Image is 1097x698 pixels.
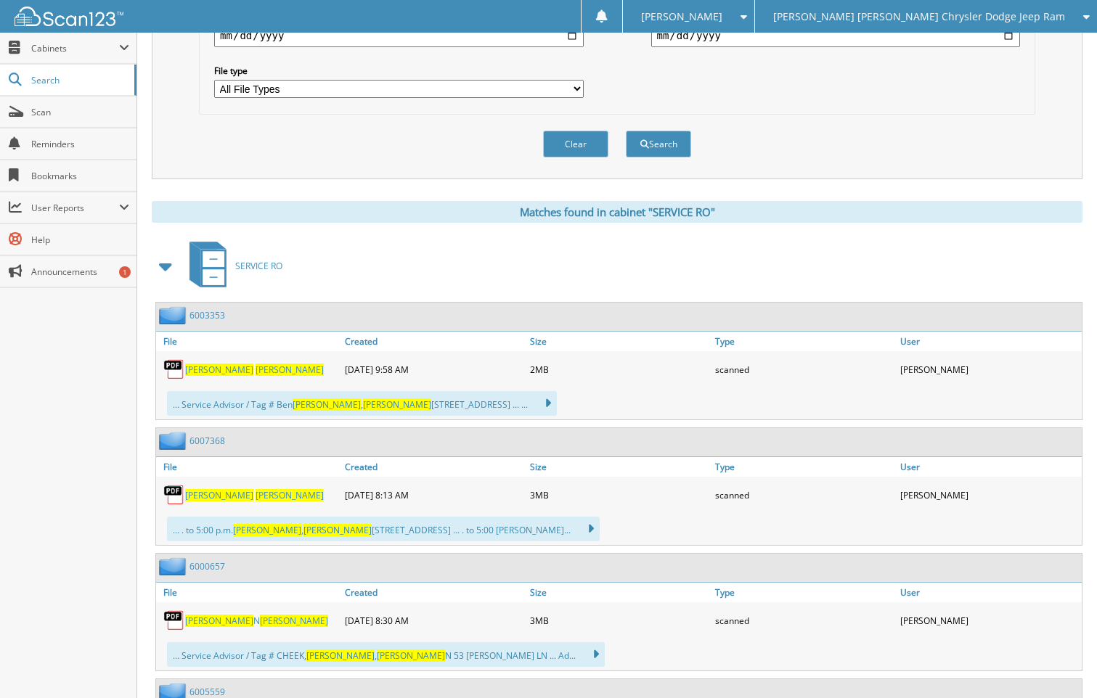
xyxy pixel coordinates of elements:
span: [PERSON_NAME] [363,398,431,411]
div: [PERSON_NAME] [897,480,1082,509]
div: [DATE] 8:13 AM [341,480,526,509]
input: start [214,24,583,47]
span: Cabinets [31,42,119,54]
span: [PERSON_NAME] [185,364,253,376]
a: Type [711,332,897,351]
div: [PERSON_NAME] [897,606,1082,635]
span: [PERSON_NAME] [260,615,328,627]
div: [DATE] 9:58 AM [341,355,526,384]
div: Matches found in cabinet "SERVICE RO" [152,201,1082,223]
span: Search [31,74,127,86]
span: [PERSON_NAME] [233,524,301,536]
div: scanned [711,480,897,509]
span: [PERSON_NAME] [185,489,253,501]
a: 6003353 [189,309,225,321]
a: Type [711,583,897,602]
a: [PERSON_NAME] [PERSON_NAME] [185,364,324,376]
span: [PERSON_NAME] [306,649,375,662]
label: File type [214,65,583,77]
div: scanned [711,355,897,384]
a: Type [711,457,897,477]
span: Scan [31,106,129,118]
img: PDF.png [163,609,185,631]
button: Search [626,131,691,157]
a: [PERSON_NAME]N[PERSON_NAME] [185,615,328,627]
div: [DATE] 8:30 AM [341,606,526,635]
div: ... Service Advisor / Tag # CHEEK, , N 53 [PERSON_NAME] LN ... Ad... [167,642,605,667]
img: PDF.png [163,484,185,506]
div: 1 [119,266,131,278]
div: 3MB [526,480,711,509]
input: end [651,24,1020,47]
div: ... . to 5:00 p.m. , [STREET_ADDRESS] ... . to 5:00 [PERSON_NAME]... [167,517,600,541]
a: User [897,332,1082,351]
span: [PERSON_NAME] [256,489,324,501]
span: [PERSON_NAME] [293,398,361,411]
span: Help [31,234,129,246]
span: [PERSON_NAME] [377,649,445,662]
a: Created [341,583,526,602]
a: User [897,457,1082,477]
a: File [156,457,341,477]
button: Clear [543,131,608,157]
a: 6000657 [189,560,225,572]
img: folder2.png [159,432,189,450]
span: Reminders [31,138,129,150]
span: [PERSON_NAME] [641,12,722,21]
a: [PERSON_NAME] [PERSON_NAME] [185,489,324,501]
span: [PERSON_NAME] [303,524,372,536]
div: [PERSON_NAME] [897,355,1082,384]
a: Size [526,583,711,602]
span: [PERSON_NAME] [256,364,324,376]
a: Created [341,332,526,351]
iframe: Chat Widget [1024,628,1097,698]
img: folder2.png [159,557,189,575]
a: Size [526,457,711,477]
span: User Reports [31,202,119,214]
div: 2MB [526,355,711,384]
a: Created [341,457,526,477]
a: User [897,583,1082,602]
img: PDF.png [163,358,185,380]
a: SERVICE RO [181,237,282,295]
a: File [156,583,341,602]
div: ... Service Advisor / Tag # Ben , [STREET_ADDRESS] ... ... [167,391,557,416]
span: [PERSON_NAME] [185,615,253,627]
span: [PERSON_NAME] [PERSON_NAME] Chrysler Dodge Jeep Ram [773,12,1065,21]
span: SERVICE RO [235,260,282,272]
img: scan123-logo-white.svg [15,7,123,26]
span: Bookmarks [31,170,129,182]
div: 3MB [526,606,711,635]
a: Size [526,332,711,351]
a: 6007368 [189,435,225,447]
div: scanned [711,606,897,635]
img: folder2.png [159,306,189,324]
span: Announcements [31,266,129,278]
a: 6005559 [189,686,225,698]
a: File [156,332,341,351]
